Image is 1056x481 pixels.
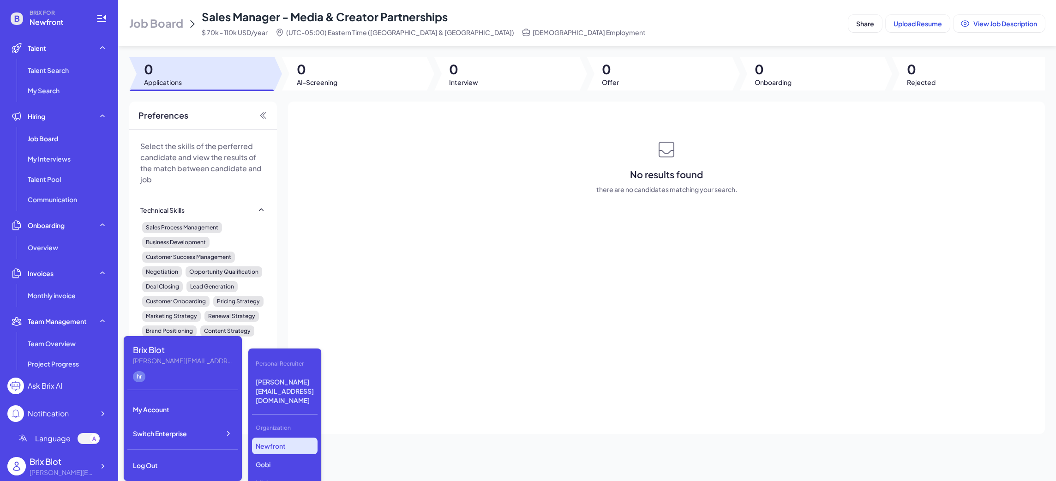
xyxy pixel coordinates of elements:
[28,195,77,204] span: Communication
[596,185,737,194] span: there are no candidates matching your search.
[755,61,792,78] span: 0
[252,438,318,454] p: Newfront
[142,252,235,263] div: Customer Success Management
[28,359,79,368] span: Project Progress
[856,19,874,28] span: Share
[252,456,318,473] p: Gobi
[973,19,1037,28] span: View Job Description
[602,61,619,78] span: 0
[138,109,188,122] span: Preferences
[28,339,76,348] span: Team Overview
[252,373,318,409] p: [PERSON_NAME][EMAIL_ADDRESS][DOMAIN_NAME]
[142,296,210,307] div: Customer Onboarding
[7,457,26,475] img: user_logo.png
[297,78,337,87] span: AI-Screening
[449,78,478,87] span: Interview
[144,78,182,87] span: Applications
[907,61,936,78] span: 0
[28,291,76,300] span: Monthly invoice
[954,15,1045,32] button: View Job Description
[28,243,58,252] span: Overview
[907,78,936,87] span: Rejected
[142,237,210,248] div: Business Development
[133,356,234,366] div: blake@joinbrix.com
[35,433,71,444] span: Language
[886,15,950,32] button: Upload Resume
[28,317,87,326] span: Team Management
[127,399,238,420] div: My Account
[133,371,145,382] div: hr
[28,134,58,143] span: Job Board
[127,455,238,475] div: Log Out
[28,380,62,391] div: Ask Brix AI
[213,296,264,307] div: Pricing Strategy
[630,168,703,181] span: No results found
[142,266,182,277] div: Negotiation
[30,455,94,468] div: Brix Blot
[133,343,234,356] div: Brix Blot
[297,61,337,78] span: 0
[140,205,185,215] div: Technical Skills
[252,420,318,436] div: Organization
[142,281,183,292] div: Deal Closing
[28,408,69,419] div: Notification
[848,15,882,32] button: Share
[202,28,268,37] span: $ 70k - 110k USD/year
[204,311,259,322] div: Renewal Strategy
[755,78,792,87] span: Onboarding
[28,86,60,95] span: My Search
[286,28,514,37] span: (UTC-05:00) Eastern Time ([GEOGRAPHIC_DATA] & [GEOGRAPHIC_DATA])
[202,10,448,24] span: Sales Manager - Media & Creator Partnerships
[28,112,45,121] span: Hiring
[142,325,197,337] div: Brand Positioning
[28,174,61,184] span: Talent Pool
[142,311,201,322] div: Marketing Strategy
[28,154,71,163] span: My Interviews
[533,28,646,37] span: [DEMOGRAPHIC_DATA] Employment
[30,17,85,28] span: Newfront
[28,269,54,278] span: Invoices
[129,16,183,30] span: Job Board
[186,281,238,292] div: Lead Generation
[200,325,254,337] div: Content Strategy
[28,221,65,230] span: Onboarding
[142,222,222,233] div: Sales Process Management
[28,43,46,53] span: Talent
[602,78,619,87] span: Offer
[28,66,69,75] span: Talent Search
[449,61,478,78] span: 0
[140,141,266,185] p: Select the skills of the perferred candidate and view the results of the match between candidate ...
[186,266,262,277] div: Opportunity Qualification
[252,356,318,372] div: Personal Recruiter
[894,19,942,28] span: Upload Resume
[144,61,182,78] span: 0
[30,468,94,477] div: blake@joinbrix.com
[30,9,85,17] span: BRIX FOR
[133,429,187,438] span: Switch Enterprise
